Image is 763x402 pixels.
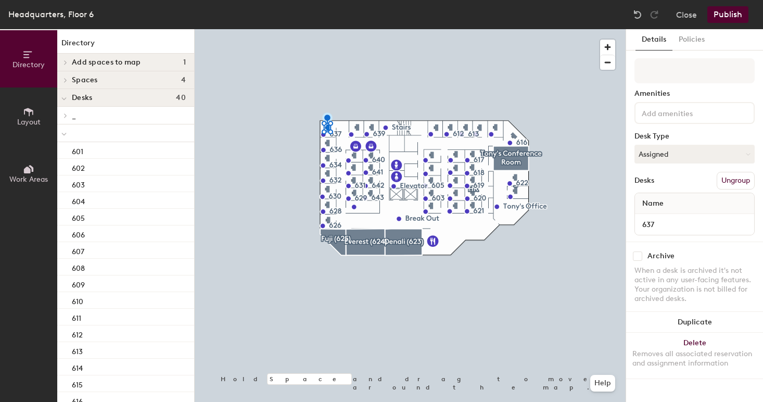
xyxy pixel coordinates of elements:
p: 614 [72,361,83,373]
span: Layout [17,118,41,127]
button: Help [590,375,615,392]
span: Work Areas [9,175,48,184]
p: 609 [72,278,85,290]
div: Desk Type [634,132,755,141]
input: Unnamed desk [637,217,752,232]
button: Close [676,6,697,23]
span: Directory [12,60,45,69]
span: 1 [183,58,186,67]
p: 611 [72,311,81,323]
p: 612 [72,328,83,340]
span: Name [637,194,669,213]
div: Archive [647,252,675,260]
button: Policies [672,29,711,51]
p: 615 [72,378,83,390]
button: Duplicate [626,312,763,333]
button: Assigned [634,145,755,164]
p: 605 [72,211,85,223]
span: Add spaces to map [72,58,141,67]
span: Desks [72,94,92,102]
p: 603 [72,178,85,190]
p: 608 [72,261,85,273]
span: _ [72,112,76,121]
button: Publish [707,6,748,23]
h1: Directory [57,37,194,54]
div: Removes all associated reservation and assignment information [632,349,757,368]
button: Ungroup [717,172,755,190]
div: Amenities [634,90,755,98]
p: 604 [72,194,85,206]
div: Desks [634,177,654,185]
p: 602 [72,161,85,173]
img: Redo [649,9,659,20]
p: 601 [72,144,83,156]
div: Headquarters, Floor 6 [8,8,94,21]
span: Spaces [72,76,98,84]
button: Details [635,29,672,51]
input: Add amenities [640,106,733,119]
p: 606 [72,228,85,240]
span: 4 [181,76,186,84]
div: When a desk is archived it's not active in any user-facing features. Your organization is not bil... [634,266,755,304]
img: Undo [632,9,643,20]
p: 610 [72,294,83,306]
p: 613 [72,344,83,356]
button: DeleteRemoves all associated reservation and assignment information [626,333,763,379]
p: 607 [72,244,84,256]
span: 40 [176,94,186,102]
